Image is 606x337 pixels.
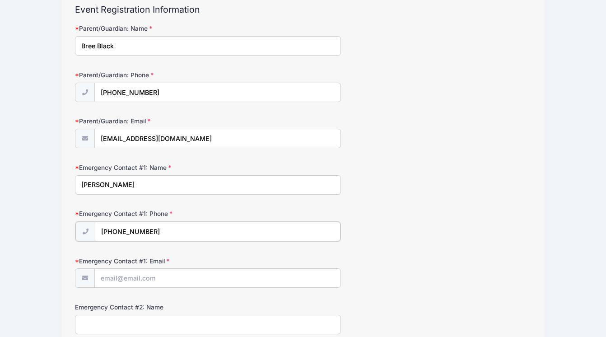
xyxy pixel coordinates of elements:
input: (xxx) xxx-xxxx [94,83,341,102]
input: (xxx) xxx-xxxx [95,222,340,241]
label: Emergency Contact #1: Name [75,163,227,172]
input: email@email.com [94,268,341,288]
label: Parent/Guardian: Email [75,117,227,126]
label: Emergency Contact #2: Name [75,303,227,312]
h2: Event Registration Information [75,5,531,15]
label: Parent/Guardian: Phone [75,70,227,80]
input: email@email.com [94,129,341,148]
label: Parent/Guardian: Name [75,24,227,33]
label: Emergency Contact #1: Email [75,257,227,266]
label: Emergency Contact #1: Phone [75,209,227,218]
